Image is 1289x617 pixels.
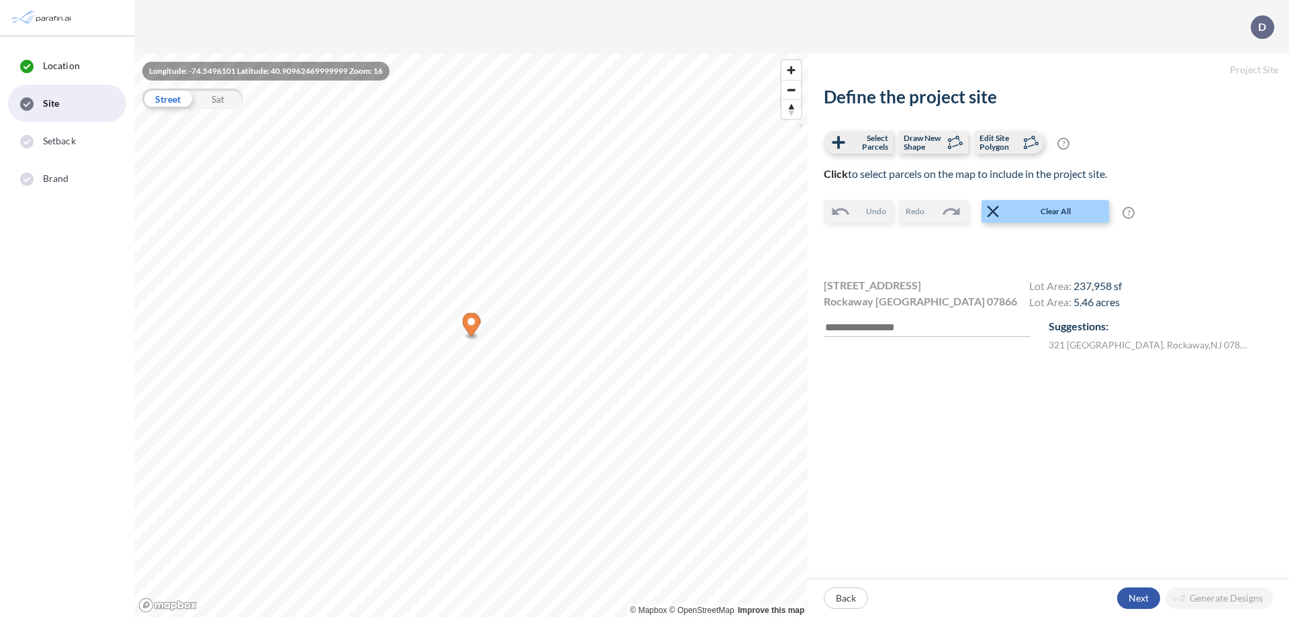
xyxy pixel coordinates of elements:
[824,167,848,180] b: Click
[781,60,801,80] button: Zoom in
[142,62,389,81] div: Longitude: -74.5496101 Latitude: 40.90962469999999 Zoom: 16
[781,81,801,99] span: Zoom out
[134,54,808,617] canvas: Map
[43,134,76,148] span: Setback
[1117,587,1160,609] button: Next
[1073,279,1122,292] span: 237,958 sf
[1073,295,1120,308] span: 5.46 acres
[1123,207,1135,219] span: ?
[193,89,243,109] div: Sat
[1258,21,1266,33] p: D
[824,277,921,293] span: [STREET_ADDRESS]
[463,313,481,340] div: Map marker
[836,591,856,605] p: Back
[824,200,893,223] button: Undo
[980,134,1019,151] span: Edit Site Polygon
[781,80,801,99] button: Zoom out
[904,134,943,151] span: Draw New Shape
[808,54,1289,87] h5: Project Site
[138,598,197,613] a: Mapbox homepage
[1049,338,1251,352] label: 321 [GEOGRAPHIC_DATA] , Rockaway , NJ 07866 , US
[1029,279,1122,295] h4: Lot Area:
[1029,295,1122,312] h4: Lot Area:
[781,100,801,119] span: Reset bearing to north
[43,97,59,110] span: Site
[906,205,924,218] span: Redo
[43,172,69,185] span: Brand
[982,200,1109,223] button: Clear All
[630,606,667,615] a: Mapbox
[1057,138,1069,150] span: ?
[738,606,804,615] a: Improve this map
[824,167,1107,180] span: to select parcels on the map to include in the project site.
[866,205,886,218] span: Undo
[824,293,1017,310] span: Rockaway [GEOGRAPHIC_DATA] 07866
[849,134,888,151] span: Select Parcels
[10,5,75,30] img: Parafin
[43,59,80,73] span: Location
[824,87,1273,107] h2: Define the project site
[669,606,734,615] a: OpenStreetMap
[899,200,968,223] button: Redo
[142,89,193,109] div: Street
[824,587,868,609] button: Back
[1049,318,1273,334] p: Suggestions:
[781,99,801,119] button: Reset bearing to north
[1003,205,1108,218] span: Clear All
